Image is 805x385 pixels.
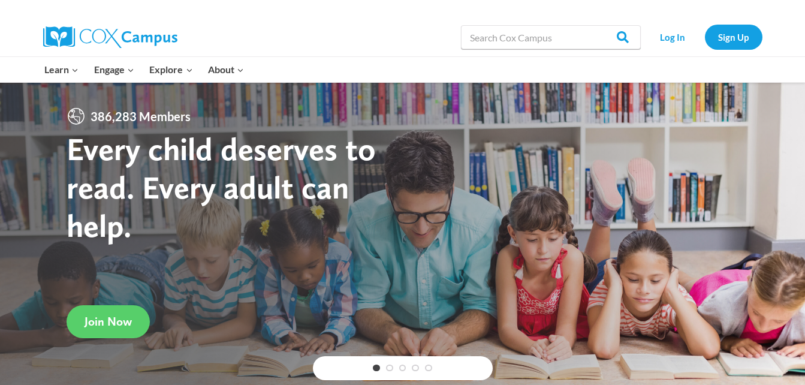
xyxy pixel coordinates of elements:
a: 2 [386,365,393,372]
input: Search Cox Campus [461,25,641,49]
a: 4 [412,365,419,372]
span: Learn [44,62,79,77]
span: Join Now [85,314,132,329]
a: Sign Up [705,25,762,49]
span: About [208,62,244,77]
a: Join Now [67,305,150,338]
nav: Primary Navigation [37,57,252,82]
span: 386,283 Members [86,107,195,126]
a: 3 [399,365,406,372]
span: Explore [149,62,192,77]
img: Cox Campus [43,26,177,48]
strong: Every child deserves to read. Every adult can help. [67,130,376,244]
a: Log In [647,25,699,49]
a: 5 [425,365,432,372]
a: 1 [373,365,380,372]
nav: Secondary Navigation [647,25,762,49]
span: Engage [94,62,134,77]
